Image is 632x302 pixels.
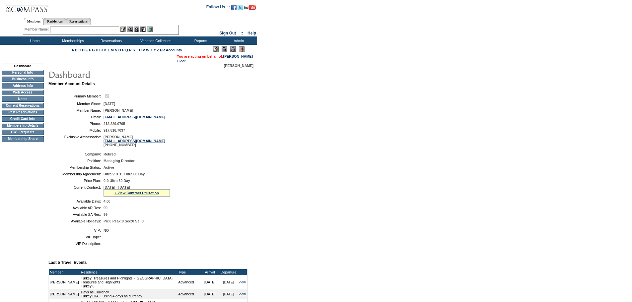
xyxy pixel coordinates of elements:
td: Follow Us :: [206,4,230,12]
a: G [92,48,95,52]
a: P [122,48,124,52]
a: Reservations [66,18,91,25]
td: Departure [219,269,238,275]
img: b_calculator.gif [147,27,153,32]
span: 4.00 [104,199,110,203]
a: M [111,48,114,52]
td: Past Reservations [2,110,44,115]
span: [DATE] - [DATE] [104,185,130,189]
td: Credit Card Info [2,116,44,122]
span: [DATE] [104,102,115,106]
a: I [99,48,100,52]
a: Clear [177,59,185,63]
img: Impersonate [134,27,139,32]
a: Sign Out [219,31,236,35]
a: R [129,48,132,52]
td: Position: [51,159,101,163]
div: Member Name: [25,27,50,32]
span: 212.229.0705 [104,122,125,126]
span: :: [241,31,243,35]
td: Available AR Res: [51,206,101,210]
td: Personal Info [2,70,44,75]
td: Advanced [177,289,201,299]
a: Members [24,18,44,25]
a: view [239,280,246,284]
img: Impersonate [230,46,236,52]
img: b_edit.gif [120,27,126,32]
a: J [101,48,103,52]
a: Y [154,48,156,52]
td: Business Info [2,77,44,82]
span: 917.816.7037 [104,128,125,132]
td: Current Contract: [51,185,101,197]
td: VIP Type: [51,235,101,239]
td: Advanced [177,275,201,289]
span: Active [104,165,114,169]
a: Q [125,48,128,52]
span: Ultra v01.15 Ultra 60 Day [104,172,145,176]
img: Reservations [140,27,146,32]
a: H [96,48,99,52]
td: Vacation Collection [129,36,181,45]
td: Member [49,269,80,275]
td: Phone: [51,122,101,126]
td: Notes [2,96,44,102]
td: [PERSON_NAME] [49,289,80,299]
td: Dashboard [2,64,44,69]
td: Available Days: [51,199,101,203]
td: Address Info [2,83,44,89]
a: S [133,48,135,52]
img: Edit Mode [213,46,219,52]
td: [PERSON_NAME] [49,275,80,289]
span: [PERSON_NAME] [224,64,253,68]
td: Membership Agreement: [51,172,101,176]
a: Residences [44,18,66,25]
a: V [143,48,145,52]
a: L [108,48,110,52]
td: Membership Share [2,136,44,142]
a: O [118,48,121,52]
td: [DATE] [219,289,238,299]
a: Become our fan on Facebook [231,7,237,11]
td: Reports [181,36,219,45]
span: Pri:0 Peak:0 Sec:0 Sel:0 [104,219,144,223]
a: Z [157,48,159,52]
td: Exclusive Ambassador: [51,135,101,147]
a: Subscribe to our YouTube Channel [244,7,256,11]
img: View Mode [222,46,227,52]
a: ER Accounts [160,48,182,52]
a: F [89,48,91,52]
a: D [82,48,85,52]
span: 90 [104,206,107,210]
a: C [78,48,81,52]
td: [DATE] [201,275,219,289]
td: Available Holidays: [51,219,101,223]
img: Follow us on Twitter [238,5,243,10]
b: Last 5 Travel Events [48,260,87,265]
td: Home [15,36,53,45]
td: Membership Status: [51,165,101,169]
td: [DATE] [201,289,219,299]
img: Subscribe to our YouTube Channel [244,5,256,10]
td: Current Reservations [2,103,44,108]
td: Type [177,269,201,275]
td: Days as Currency Turkey OIAL, Using 4 days as currency [80,289,177,299]
td: [DATE] [219,275,238,289]
span: 0-0 Ultra 60 Day [104,179,130,183]
a: E [86,48,88,52]
td: Admin [219,36,257,45]
td: Membership Details [2,123,44,128]
a: » View Contract Utilization [114,191,159,195]
td: Member Since: [51,102,101,106]
td: Turkey: Treasures and Highlights - [GEOGRAPHIC_DATA]: Treasures and Highlights Turkey 6 [80,275,177,289]
td: Primary Member: [51,93,101,99]
img: pgTtlDashboard.gif [48,68,181,81]
td: VIP: [51,228,101,232]
a: Help [247,31,256,35]
a: [EMAIL_ADDRESS][DOMAIN_NAME] [104,139,165,143]
td: CWL Requests [2,130,44,135]
img: Become our fan on Facebook [231,5,237,10]
td: Reservations [91,36,129,45]
td: VIP Description: [51,242,101,246]
b: Member Account Details [48,82,95,86]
